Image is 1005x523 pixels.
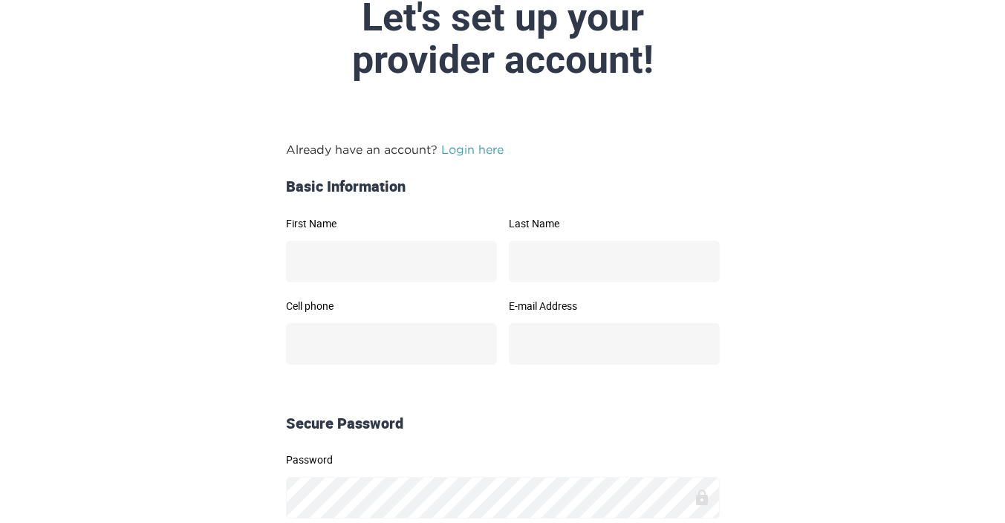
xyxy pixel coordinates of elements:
div: Secure Password [280,413,726,435]
label: First Name [286,218,497,229]
label: Cell phone [286,301,497,311]
label: Password [286,455,720,465]
label: Last Name [509,218,720,229]
div: Basic Information [280,176,726,198]
label: E-mail Address [509,301,720,311]
p: Already have an account? [286,140,720,158]
a: Login here [441,143,504,156]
